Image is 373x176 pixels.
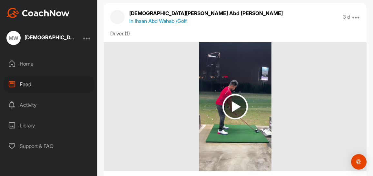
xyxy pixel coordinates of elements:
div: Feed [4,76,94,92]
div: Support & FAQ [4,138,94,154]
p: In Ihsan Abd Wahab / Golf [129,17,187,25]
div: MW [6,31,21,45]
img: media [199,42,271,171]
img: CoachNow [6,8,70,18]
div: [DEMOGRAPHIC_DATA][PERSON_NAME] Abd [PERSON_NAME] [25,35,76,40]
div: Open Intercom Messenger [351,154,367,170]
p: [DEMOGRAPHIC_DATA][PERSON_NAME] Abd [PERSON_NAME] [129,9,283,17]
div: Activity [4,97,94,113]
p: 3 d [343,14,350,20]
div: Home [4,56,94,72]
img: play [222,94,248,119]
div: Library [4,117,94,134]
div: Driver (1) [110,30,360,37]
